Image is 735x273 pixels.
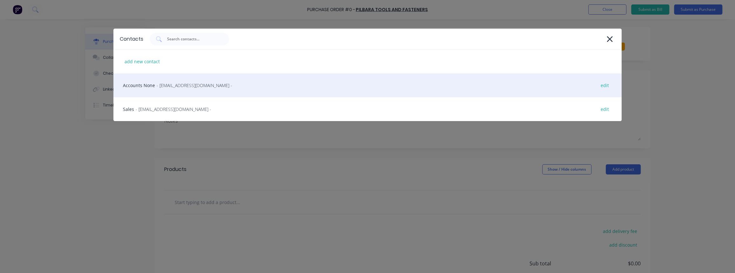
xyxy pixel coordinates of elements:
div: edit [597,80,612,90]
div: Contacts [120,35,143,43]
input: Search contacts... [166,36,219,42]
div: Sales [113,97,622,121]
div: Accounts None [113,73,622,97]
span: - [EMAIL_ADDRESS][DOMAIN_NAME] - [157,82,232,89]
span: - [EMAIL_ADDRESS][DOMAIN_NAME] - [136,106,211,113]
div: edit [597,104,612,114]
div: add new contact [121,57,163,66]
